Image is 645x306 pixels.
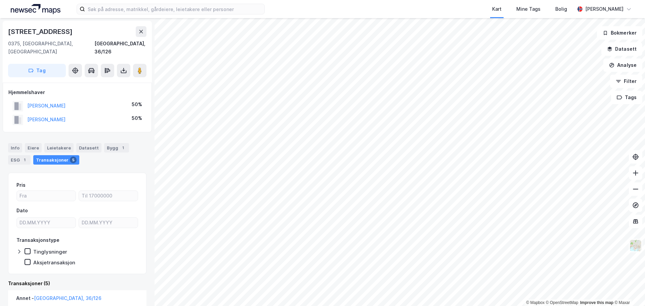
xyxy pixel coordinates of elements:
input: Søk på adresse, matrikkel, gårdeiere, leietakere eller personer [85,4,264,14]
a: OpenStreetMap [546,300,578,305]
div: Mine Tags [516,5,541,13]
a: Improve this map [580,300,613,305]
button: Bokmerker [597,26,642,40]
div: Aksjetransaksjon [33,259,75,266]
img: Z [629,239,642,252]
a: Mapbox [526,300,545,305]
button: Tags [611,91,642,104]
div: 1 [21,157,28,163]
div: Eiere [25,143,42,152]
div: Kart [492,5,502,13]
div: 1 [120,144,126,151]
div: 50% [132,114,142,122]
div: Transaksjoner (5) [8,279,146,288]
div: 50% [132,100,142,108]
div: Annet - [16,294,101,305]
div: [GEOGRAPHIC_DATA], 36/126 [94,40,146,56]
button: Filter [610,75,642,88]
iframe: Chat Widget [611,274,645,306]
img: logo.a4113a55bc3d86da70a041830d287a7e.svg [11,4,60,14]
input: Fra [17,191,76,201]
input: DD.MM.YYYY [79,218,138,228]
div: Hjemmelshaver [8,88,146,96]
div: ESG [8,155,31,165]
div: [STREET_ADDRESS] [8,26,74,37]
div: Tinglysninger [33,249,67,255]
div: [PERSON_NAME] [585,5,623,13]
div: Datasett [76,143,101,152]
div: Transaksjonstype [16,236,59,244]
button: Tag [8,64,66,77]
div: Bygg [104,143,129,152]
button: Datasett [601,42,642,56]
div: 0375, [GEOGRAPHIC_DATA], [GEOGRAPHIC_DATA] [8,40,94,56]
div: Dato [16,207,28,215]
div: Pris [16,181,26,189]
div: Bolig [555,5,567,13]
div: Leietakere [44,143,74,152]
div: Info [8,143,22,152]
a: [GEOGRAPHIC_DATA], 36/126 [34,295,101,301]
div: 5 [70,157,77,163]
div: Transaksjoner [33,155,79,165]
input: Til 17000000 [79,191,138,201]
button: Analyse [603,58,642,72]
input: DD.MM.YYYY [17,218,76,228]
